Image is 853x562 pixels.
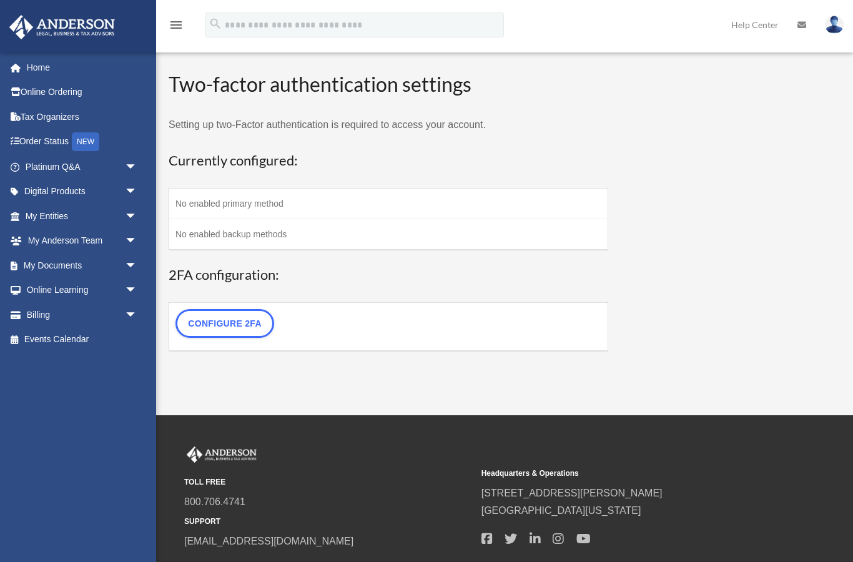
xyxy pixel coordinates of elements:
[169,219,608,250] td: No enabled backup methods
[9,55,156,80] a: Home
[125,154,150,180] span: arrow_drop_down
[184,496,245,507] a: 800.706.4741
[169,116,608,134] p: Setting up two-Factor authentication is required to access your account.
[169,71,608,99] h2: Two-factor authentication settings
[9,327,156,352] a: Events Calendar
[184,515,473,528] small: SUPPORT
[9,204,156,229] a: My Entitiesarrow_drop_down
[125,204,150,229] span: arrow_drop_down
[184,476,473,489] small: TOLL FREE
[9,129,156,155] a: Order StatusNEW
[9,104,156,129] a: Tax Organizers
[9,253,156,278] a: My Documentsarrow_drop_down
[125,253,150,279] span: arrow_drop_down
[9,229,156,254] a: My Anderson Teamarrow_drop_down
[169,265,608,285] h3: 2FA configuration:
[184,446,259,463] img: Anderson Advisors Platinum Portal
[825,16,844,34] img: User Pic
[125,229,150,254] span: arrow_drop_down
[481,505,641,516] a: [GEOGRAPHIC_DATA][US_STATE]
[6,15,119,39] img: Anderson Advisors Platinum Portal
[9,154,156,179] a: Platinum Q&Aarrow_drop_down
[175,309,274,338] a: Configure 2FA
[9,278,156,303] a: Online Learningarrow_drop_down
[184,536,353,546] a: [EMAIL_ADDRESS][DOMAIN_NAME]
[125,278,150,303] span: arrow_drop_down
[209,17,222,31] i: search
[72,132,99,151] div: NEW
[169,188,608,219] td: No enabled primary method
[481,467,770,480] small: Headquarters & Operations
[9,302,156,327] a: Billingarrow_drop_down
[169,22,184,32] a: menu
[125,302,150,328] span: arrow_drop_down
[169,17,184,32] i: menu
[125,179,150,205] span: arrow_drop_down
[169,151,608,170] h3: Currently configured:
[9,179,156,204] a: Digital Productsarrow_drop_down
[9,80,156,105] a: Online Ordering
[481,488,663,498] a: [STREET_ADDRESS][PERSON_NAME]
